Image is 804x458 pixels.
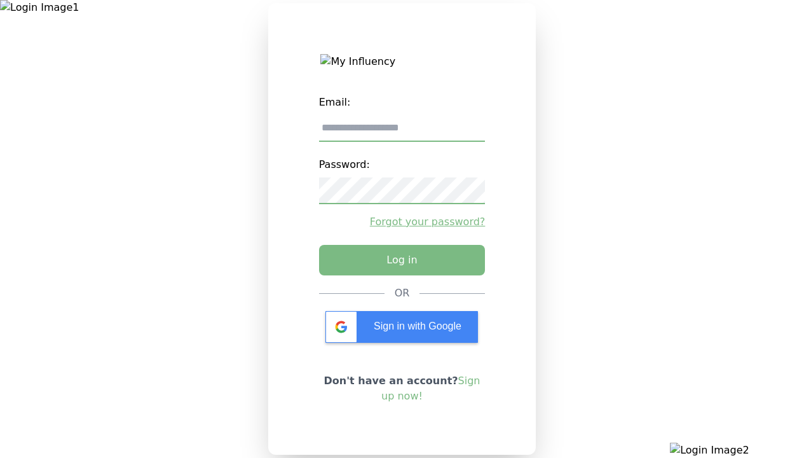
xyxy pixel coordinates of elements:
[319,214,486,230] a: Forgot your password?
[325,311,478,343] div: Sign in with Google
[319,152,486,177] label: Password:
[320,54,483,69] img: My Influency
[670,443,804,458] img: Login Image2
[319,373,486,404] p: Don't have an account?
[395,286,410,301] div: OR
[374,321,461,331] span: Sign in with Google
[319,245,486,275] button: Log in
[319,90,486,115] label: Email:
